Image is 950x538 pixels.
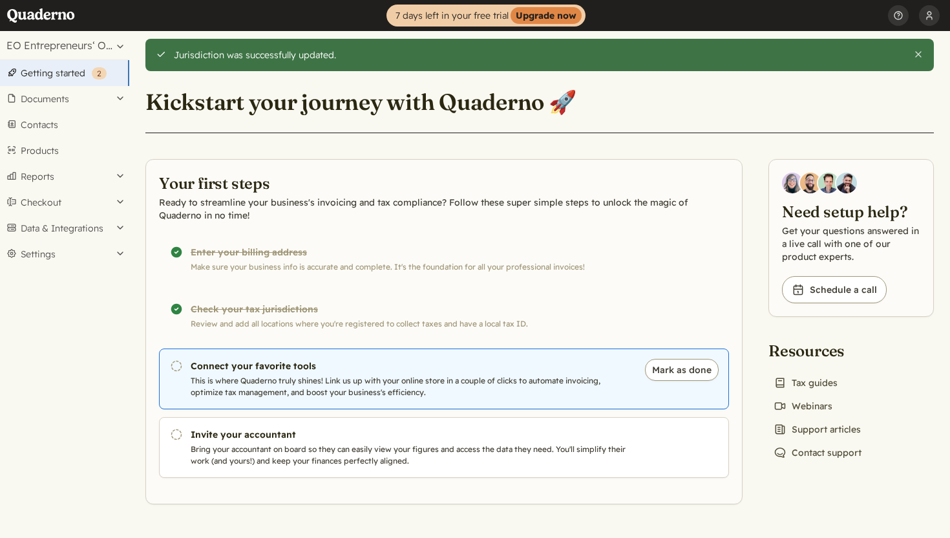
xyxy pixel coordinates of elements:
[768,397,838,415] a: Webinars
[782,224,920,263] p: Get your questions answered in a live call with one of our product experts.
[645,359,719,381] button: Mark as done
[191,360,631,372] h3: Connect your favorite tools
[159,196,729,222] p: Ready to streamline your business's invoicing and tax compliance? Follow these super simple steps...
[800,173,821,193] img: Jairo Fumero, Account Executive at Quaderno
[836,173,857,193] img: Javier Rubio, DevRel at Quaderno
[191,428,631,441] h3: Invite your accountant
[782,276,887,303] a: Schedule a call
[174,49,903,61] div: Jurisdiction was successfully updated.
[511,7,582,24] strong: Upgrade now
[159,417,729,478] a: Invite your accountant Bring your accountant on board so they can easily view your figures and ac...
[768,374,843,392] a: Tax guides
[97,69,101,78] span: 2
[818,173,839,193] img: Ivo Oltmans, Business Developer at Quaderno
[913,49,924,59] button: Close this alert
[768,340,867,361] h2: Resources
[191,444,631,467] p: Bring your accountant on board so they can easily view your figures and access the data they need...
[191,375,631,398] p: This is where Quaderno truly shines! Link us up with your online store in a couple of clicks to a...
[386,5,586,27] a: 7 days left in your free trialUpgrade now
[159,173,729,193] h2: Your first steps
[768,420,866,438] a: Support articles
[768,444,867,462] a: Contact support
[782,173,803,193] img: Diana Carrasco, Account Executive at Quaderno
[159,349,729,409] a: Connect your favorite tools This is where Quaderno truly shines! Link us up with your online stor...
[782,201,920,222] h2: Need setup help?
[145,88,576,116] h1: Kickstart your journey with Quaderno 🚀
